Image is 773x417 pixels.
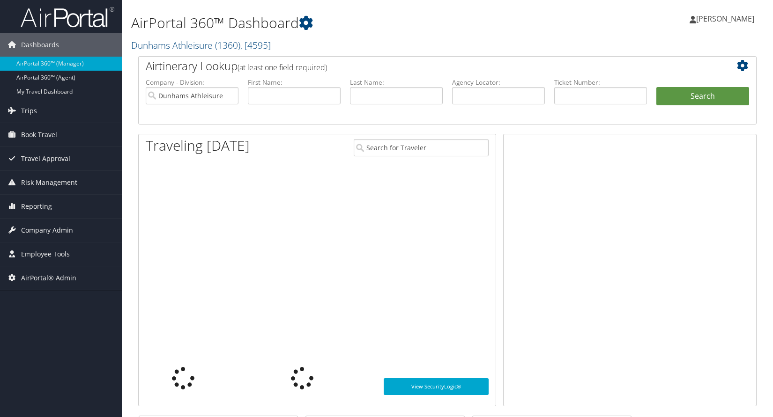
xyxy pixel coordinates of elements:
a: View SecurityLogic® [384,378,489,395]
span: Trips [21,99,37,123]
span: Dashboards [21,33,59,57]
h2: Airtinerary Lookup [146,58,698,74]
h1: Traveling [DATE] [146,136,250,155]
a: Dunhams Athleisure [131,39,271,51]
span: Travel Approval [21,147,70,170]
label: Company - Division: [146,78,238,87]
input: Search for Traveler [354,139,488,156]
span: ( 1360 ) [215,39,240,51]
img: airportal-logo.png [21,6,114,28]
span: Risk Management [21,171,77,194]
span: (at least one field required) [238,62,327,73]
span: [PERSON_NAME] [696,14,754,24]
label: Ticket Number: [554,78,647,87]
span: Book Travel [21,123,57,146]
span: Employee Tools [21,242,70,266]
span: Reporting [21,195,52,218]
span: , [ 4595 ] [240,39,271,51]
span: Company Admin [21,219,73,242]
label: Last Name: [350,78,443,87]
h1: AirPortal 360™ Dashboard [131,13,553,33]
button: Search [656,87,749,106]
span: AirPortal® Admin [21,266,76,290]
label: Agency Locator: [452,78,545,87]
label: First Name: [248,78,341,87]
a: [PERSON_NAME] [690,5,764,33]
